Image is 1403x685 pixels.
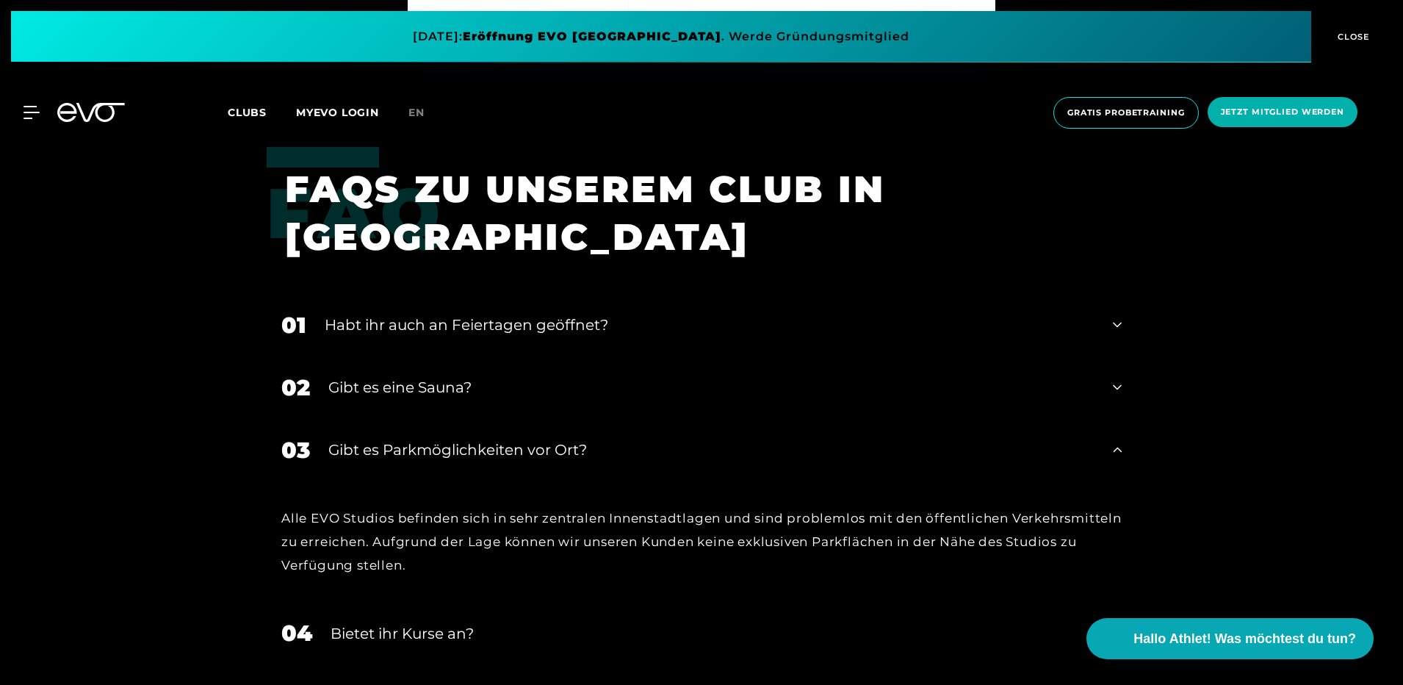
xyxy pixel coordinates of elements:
[1203,97,1362,129] a: Jetzt Mitglied werden
[1086,618,1374,659] button: Hallo Athlet! Was möchtest du tun?
[328,439,1094,461] div: Gibt es Parkmöglichkeiten vor Ort?
[1067,107,1185,119] span: Gratis Probetraining
[281,506,1122,578] div: Alle EVO Studios befinden sich in sehr zentralen Innenstadtlagen und sind problemlos mit den öffe...
[1049,97,1203,129] a: Gratis Probetraining
[281,371,310,404] div: 02
[285,165,1100,261] h1: FAQS ZU UNSEREM CLUB IN [GEOGRAPHIC_DATA]
[408,106,425,119] span: en
[228,106,267,119] span: Clubs
[1311,11,1392,62] button: CLOSE
[1334,30,1370,43] span: CLOSE
[296,106,379,119] a: MYEVO LOGIN
[328,376,1094,398] div: Gibt es eine Sauna?
[281,434,310,467] div: 03
[228,105,296,119] a: Clubs
[331,623,1094,645] div: Bietet ihr Kurse an?
[1221,106,1344,118] span: Jetzt Mitglied werden
[281,617,312,650] div: 04
[408,104,442,121] a: en
[325,314,1094,336] div: Habt ihr auch an Feiertagen geöffnet?
[281,309,306,342] div: 01
[1133,629,1356,649] span: Hallo Athlet! Was möchtest du tun?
